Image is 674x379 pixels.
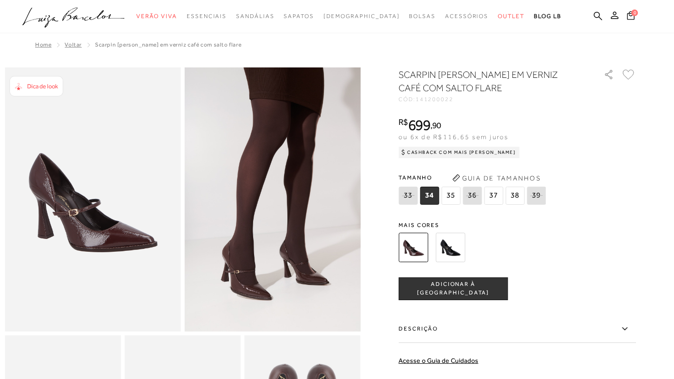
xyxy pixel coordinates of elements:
span: ADICIONAR À [GEOGRAPHIC_DATA] [399,280,507,297]
span: 0 [631,9,638,16]
span: Bolsas [409,13,436,19]
i: R$ [399,118,408,126]
label: Descrição [399,315,636,343]
span: 38 [505,187,524,205]
div: CÓD: [399,96,589,102]
span: Sapatos [284,13,313,19]
img: image [185,67,361,332]
a: noSubCategoriesText [236,8,274,25]
a: noSubCategoriesText [136,8,177,25]
a: noSubCategoriesText [445,8,488,25]
span: 37 [484,187,503,205]
span: 141200022 [416,96,454,103]
img: image [5,67,181,332]
button: 0 [624,10,637,23]
span: Outlet [498,13,524,19]
span: [DEMOGRAPHIC_DATA] [323,13,400,19]
a: noSubCategoriesText [187,8,227,25]
span: BLOG LB [534,13,561,19]
a: BLOG LB [534,8,561,25]
a: noSubCategoriesText [323,8,400,25]
a: Voltar [65,41,82,48]
img: SCARPIN MARY JANE EM VERNIZ PRETO COM SALTO FLARE [436,233,465,262]
h1: SCARPIN [PERSON_NAME] EM VERNIZ CAFÉ COM SALTO FLARE [399,68,577,95]
span: ou 6x de R$116,65 sem juros [399,133,508,141]
span: 39 [527,187,546,205]
span: Verão Viva [136,13,177,19]
span: 699 [408,116,430,133]
span: Mais cores [399,222,636,228]
button: Guia de Tamanhos [449,171,544,186]
span: 90 [432,120,441,130]
span: 35 [441,187,460,205]
a: Acesse o Guia de Cuidados [399,357,478,364]
span: 36 [463,187,482,205]
i: , [430,121,441,130]
span: Acessórios [445,13,488,19]
a: noSubCategoriesText [409,8,436,25]
span: Tamanho [399,171,548,185]
span: SCARPIN [PERSON_NAME] EM VERNIZ CAFÉ COM SALTO FLARE [95,41,241,48]
a: Home [35,41,51,48]
button: ADICIONAR À [GEOGRAPHIC_DATA] [399,277,508,300]
a: noSubCategoriesText [498,8,524,25]
span: Dica de look [27,83,58,90]
span: Sandálias [236,13,274,19]
span: Essenciais [187,13,227,19]
a: noSubCategoriesText [284,8,313,25]
span: 34 [420,187,439,205]
div: Cashback com Mais [PERSON_NAME] [399,147,520,158]
img: SCARPIN MARY JANE EM VERNIZ CAFÉ COM SALTO FLARE [399,233,428,262]
span: 33 [399,187,418,205]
